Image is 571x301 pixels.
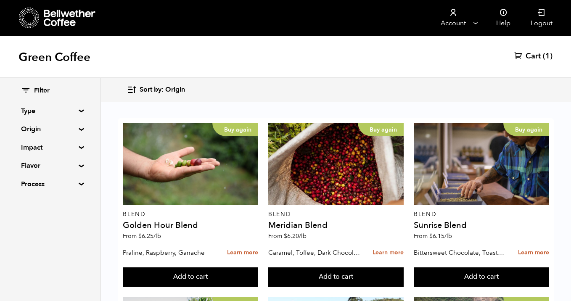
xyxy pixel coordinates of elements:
button: Add to cart [268,267,404,287]
p: Buy again [503,123,549,136]
a: Learn more [518,244,549,262]
p: Blend [414,211,549,217]
span: Filter [34,86,50,95]
p: Buy again [212,123,258,136]
span: Sort by: Origin [140,85,185,95]
bdi: 6.20 [284,232,307,240]
h1: Green Coffee [19,50,90,65]
summary: Type [21,106,79,116]
summary: Origin [21,124,79,134]
p: Praline, Raspberry, Ganache [123,246,215,259]
a: Buy again [123,123,258,205]
span: From [414,232,452,240]
h4: Meridian Blend [268,221,404,230]
summary: Flavor [21,161,79,171]
p: Blend [123,211,258,217]
span: /lb [153,232,161,240]
h4: Golden Hour Blend [123,221,258,230]
summary: Process [21,179,79,189]
a: Learn more [227,244,258,262]
a: Cart (1) [514,51,552,61]
button: Add to cart [123,267,258,287]
span: (1) [543,51,552,61]
button: Sort by: Origin [127,80,185,100]
h4: Sunrise Blend [414,221,549,230]
bdi: 6.15 [429,232,452,240]
p: Blend [268,211,404,217]
bdi: 6.25 [138,232,161,240]
span: $ [284,232,287,240]
span: /lb [444,232,452,240]
span: $ [138,232,142,240]
summary: Impact [21,143,79,153]
a: Learn more [373,244,404,262]
p: Bittersweet Chocolate, Toasted Marshmallow, Candied Orange, Praline [414,246,506,259]
button: Add to cart [414,267,549,287]
span: $ [429,232,433,240]
span: /lb [299,232,307,240]
a: Buy again [268,123,404,205]
p: Caramel, Toffee, Dark Chocolate [268,246,360,259]
span: From [123,232,161,240]
span: From [268,232,307,240]
p: Buy again [358,123,404,136]
span: Cart [526,51,541,61]
a: Buy again [414,123,549,205]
